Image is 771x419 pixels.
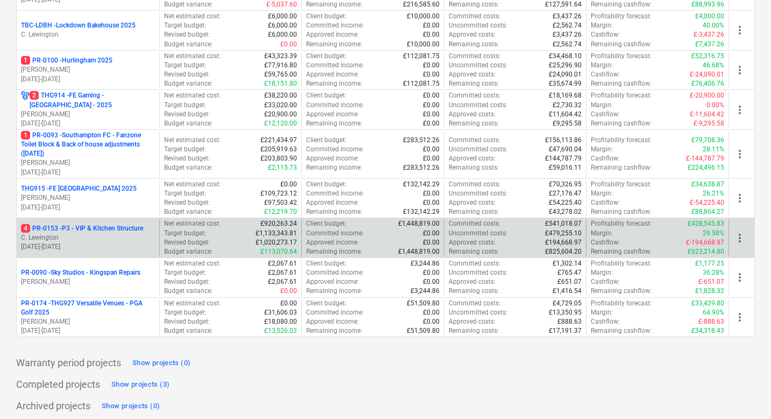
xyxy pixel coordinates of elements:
[164,21,206,30] p: Target budget :
[591,207,652,217] p: Remaining cashflow :
[164,229,206,238] p: Target budget :
[449,91,500,100] p: Committed costs :
[260,136,297,145] p: £221,434.97
[591,189,613,198] p: Margin :
[306,79,362,88] p: Remaining income :
[21,224,155,252] div: 4PR-0153 -P3 - VIP & Kitchen StructureC. Lewington[DATE]-[DATE]
[591,30,620,39] p: Cashflow :
[591,21,613,30] p: Margin :
[591,163,652,172] p: Remaining cashflow :
[260,189,297,198] p: £109,723.12
[102,400,160,413] div: Show projects (0)
[449,163,499,172] p: Remaining costs :
[21,131,155,177] div: 1PR-0093 -Southampton FC - Fanzone Toilet Block & Back of house adjustments ([DATE])[PERSON_NAME]...
[449,52,500,61] p: Committed costs :
[21,268,140,277] p: PR-0090 - Sky Studios - Kingspan Repairs
[306,30,359,39] p: Approved income :
[691,136,724,145] p: £79,708.36
[164,259,221,268] p: Net estimated cost :
[407,12,440,21] p: £10,000.00
[553,299,582,308] p: £4,729.05
[449,30,496,39] p: Approved costs :
[21,56,30,65] span: 1
[703,268,724,277] p: 36.28%
[549,308,582,317] p: £13,350.95
[164,180,221,189] p: Net estimated cost :
[591,70,620,79] p: Cashflow :
[549,180,582,189] p: £70,326.95
[695,287,724,296] p: £1,828.32
[164,189,206,198] p: Target budget :
[268,277,297,287] p: £2,067.61
[398,219,440,228] p: £1,448,819.00
[264,308,297,317] p: £31,606.03
[306,52,346,61] p: Client budget :
[306,229,364,238] p: Committed income :
[306,180,346,189] p: Client budget :
[164,91,221,100] p: Net estimated cost :
[545,247,582,256] p: £825,604.20
[690,110,724,119] p: £-11,604.42
[164,101,206,110] p: Target budget :
[164,30,210,39] p: Revised budget :
[21,277,155,287] p: [PERSON_NAME]
[260,219,297,228] p: £920,263.24
[164,238,210,247] p: Revised budget :
[557,277,582,287] p: £651.07
[21,91,155,128] div: 2THG914 -FE Gaming - [GEOGRAPHIC_DATA] - 2025[PERSON_NAME][DATE]-[DATE]
[553,30,582,39] p: £3,437.26
[691,207,724,217] p: £88,864.27
[545,219,582,228] p: £541,018.07
[407,299,440,308] p: £51,509.80
[549,79,582,88] p: £35,674.99
[449,189,507,198] p: Uncommitted costs :
[545,229,582,238] p: £479,255.10
[264,207,297,217] p: £12,219.70
[306,61,364,70] p: Committed income :
[132,357,190,369] div: Show projects (0)
[268,163,297,172] p: £2,115.73
[164,79,213,88] p: Budget variance :
[549,70,582,79] p: £24,090.01
[686,154,724,163] p: £-144,787.79
[688,247,724,256] p: £623,214.80
[164,163,213,172] p: Budget variance :
[549,163,582,172] p: £59,016.11
[306,268,364,277] p: Committed income :
[449,70,496,79] p: Approved costs :
[306,40,362,49] p: Remaining income :
[21,119,155,128] p: [DATE] - [DATE]
[591,101,613,110] p: Margin :
[703,308,724,317] p: 64.90%
[549,110,582,119] p: £11,604.42
[545,154,582,163] p: £144,787.79
[164,299,221,308] p: Net estimated cost :
[30,91,155,109] p: THG914 - FE Gaming - [GEOGRAPHIC_DATA] - 2025
[21,131,30,139] span: 1
[403,79,440,88] p: £112,081.75
[268,259,297,268] p: £2,067.61
[691,180,724,189] p: £34,638.87
[423,238,440,247] p: £0.00
[280,299,297,308] p: £0.00
[21,184,137,193] p: THG915 - FE [GEOGRAPHIC_DATA] 2025
[21,168,155,177] p: [DATE] - [DATE]
[591,198,620,207] p: Cashflow :
[264,61,297,70] p: £77,916.80
[21,224,143,233] p: PR-0153 - P3 - VIP & Kitchen Structure
[423,119,440,128] p: £0.00
[21,65,155,74] p: [PERSON_NAME]
[264,198,297,207] p: £97,503.42
[306,145,364,154] p: Committed income :
[268,21,297,30] p: £6,000.00
[280,40,297,49] p: £0.00
[549,145,582,154] p: £47,690.04
[691,79,724,88] p: £76,406.76
[703,229,724,238] p: 29.58%
[690,198,724,207] p: £-54,225.40
[164,136,221,145] p: Net estimated cost :
[591,110,620,119] p: Cashflow :
[549,207,582,217] p: £43,278.02
[264,119,297,128] p: £12,120.00
[264,70,297,79] p: £59,765.00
